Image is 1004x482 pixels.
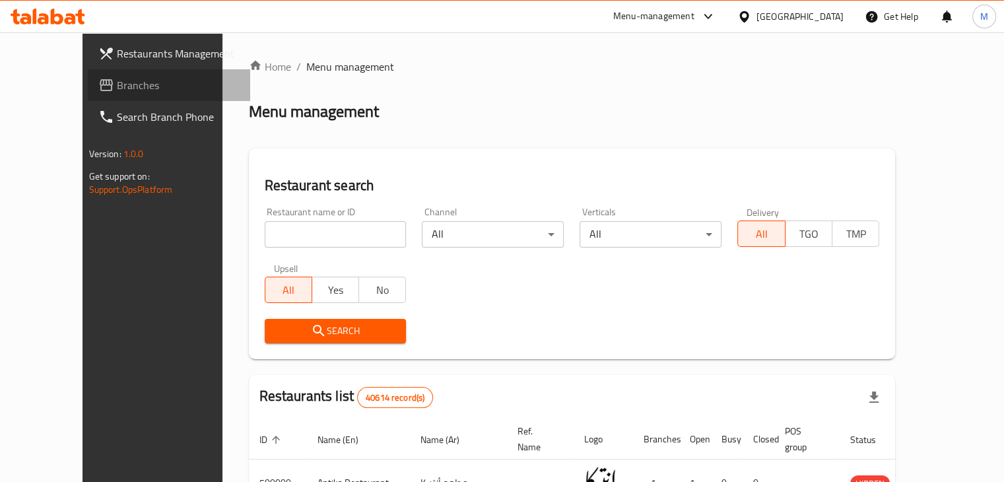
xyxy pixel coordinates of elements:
label: Upsell [274,263,298,273]
span: Get support on: [89,168,150,185]
span: Name (Ar) [420,432,477,448]
span: M [980,9,988,24]
span: Name (En) [318,432,376,448]
a: Support.OpsPlatform [89,181,173,198]
button: No [358,277,406,303]
h2: Restaurants list [259,386,434,408]
label: Delivery [747,207,780,217]
a: Branches [88,69,250,101]
span: POS group [785,423,824,455]
span: All [743,224,780,244]
span: ID [259,432,284,448]
th: Busy [711,419,743,460]
th: Logo [574,419,633,460]
button: All [265,277,312,303]
span: Status [850,432,893,448]
span: TMP [838,224,874,244]
button: TGO [785,221,832,247]
li: / [296,59,301,75]
span: Search Branch Phone [117,109,240,125]
span: Branches [117,77,240,93]
h2: Menu management [249,101,379,122]
th: Branches [633,419,679,460]
button: All [737,221,785,247]
div: Menu-management [613,9,694,24]
div: Export file [858,382,890,413]
th: Open [679,419,711,460]
span: 1.0.0 [123,145,144,162]
span: 40614 record(s) [358,392,432,404]
div: Total records count [357,387,433,408]
input: Search for restaurant name or ID.. [265,221,407,248]
span: Restaurants Management [117,46,240,61]
h2: Restaurant search [265,176,880,195]
span: TGO [791,224,827,244]
button: Yes [312,277,359,303]
button: TMP [832,221,879,247]
a: Home [249,59,291,75]
div: [GEOGRAPHIC_DATA] [756,9,844,24]
span: Search [275,323,396,339]
div: All [580,221,721,248]
th: Closed [743,419,774,460]
nav: breadcrumb [249,59,896,75]
a: Search Branch Phone [88,101,250,133]
span: No [364,281,401,300]
span: Ref. Name [518,423,558,455]
a: Restaurants Management [88,38,250,69]
span: Menu management [306,59,394,75]
span: Yes [318,281,354,300]
button: Search [265,319,407,343]
span: All [271,281,307,300]
div: All [422,221,564,248]
span: Version: [89,145,121,162]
